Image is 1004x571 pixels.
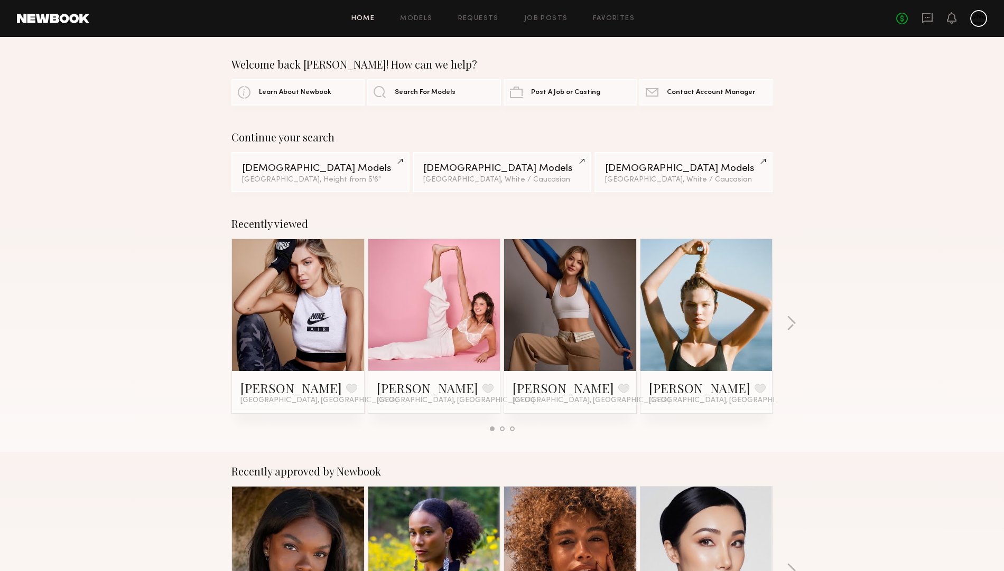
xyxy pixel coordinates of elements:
span: Learn About Newbook [259,89,331,96]
span: Search For Models [395,89,455,96]
a: [PERSON_NAME] [377,379,478,396]
a: Favorites [593,15,635,22]
div: Recently viewed [231,217,773,230]
span: [GEOGRAPHIC_DATA], [GEOGRAPHIC_DATA] [513,396,670,405]
div: [DEMOGRAPHIC_DATA] Models [423,164,580,174]
a: Post A Job or Casting [504,79,637,106]
a: [PERSON_NAME] [240,379,342,396]
a: [DEMOGRAPHIC_DATA] Models[GEOGRAPHIC_DATA], White / Caucasian [594,152,773,192]
a: Home [351,15,375,22]
span: Post A Job or Casting [531,89,600,96]
a: Models [400,15,432,22]
a: [DEMOGRAPHIC_DATA] Models[GEOGRAPHIC_DATA], Height from 5'6" [231,152,410,192]
a: Job Posts [524,15,568,22]
a: [PERSON_NAME] [649,379,750,396]
div: [GEOGRAPHIC_DATA], White / Caucasian [423,176,580,184]
span: [GEOGRAPHIC_DATA], [GEOGRAPHIC_DATA] [377,396,534,405]
a: Search For Models [367,79,500,106]
a: Contact Account Manager [639,79,773,106]
div: [DEMOGRAPHIC_DATA] Models [605,164,762,174]
a: [PERSON_NAME] [513,379,614,396]
div: Continue your search [231,131,773,144]
a: [DEMOGRAPHIC_DATA] Models[GEOGRAPHIC_DATA], White / Caucasian [413,152,591,192]
span: [GEOGRAPHIC_DATA], [GEOGRAPHIC_DATA] [649,396,806,405]
div: [GEOGRAPHIC_DATA], White / Caucasian [605,176,762,184]
div: Welcome back [PERSON_NAME]! How can we help? [231,58,773,71]
span: [GEOGRAPHIC_DATA], [GEOGRAPHIC_DATA] [240,396,398,405]
a: Learn About Newbook [231,79,365,106]
div: [DEMOGRAPHIC_DATA] Models [242,164,399,174]
div: Recently approved by Newbook [231,465,773,478]
a: Requests [458,15,499,22]
span: Contact Account Manager [667,89,755,96]
div: [GEOGRAPHIC_DATA], Height from 5'6" [242,176,399,184]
